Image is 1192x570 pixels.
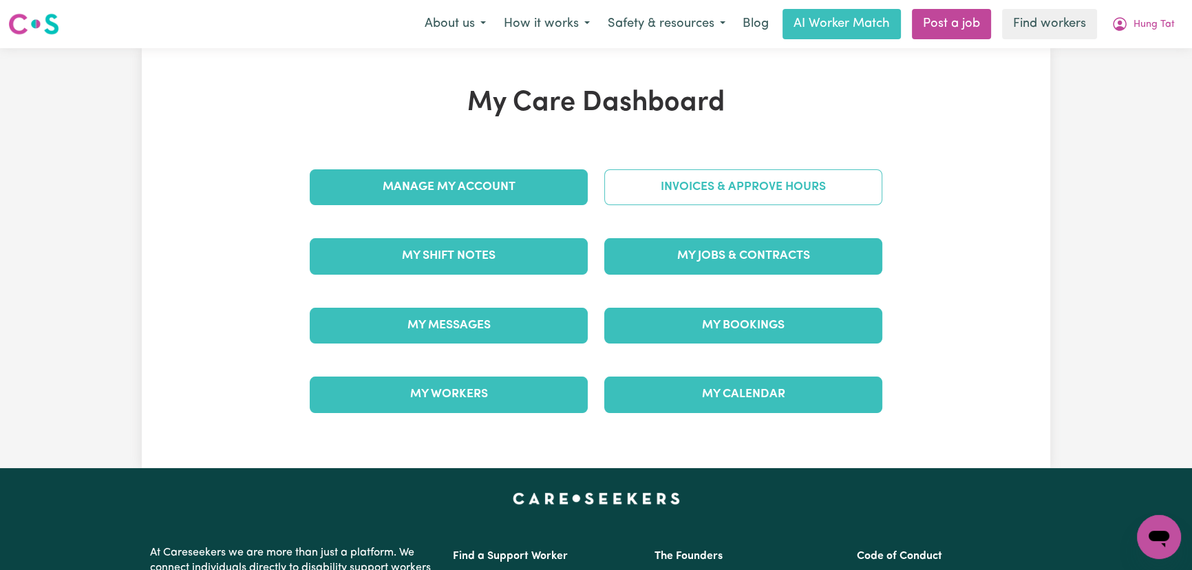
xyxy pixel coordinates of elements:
[857,551,942,562] a: Code of Conduct
[734,9,777,39] a: Blog
[8,8,59,40] a: Careseekers logo
[654,551,723,562] a: The Founders
[604,238,882,274] a: My Jobs & Contracts
[1137,515,1181,559] iframe: Button to launch messaging window
[8,12,59,36] img: Careseekers logo
[310,238,588,274] a: My Shift Notes
[604,377,882,412] a: My Calendar
[310,308,588,344] a: My Messages
[599,10,734,39] button: Safety & resources
[1103,10,1184,39] button: My Account
[604,308,882,344] a: My Bookings
[1002,9,1097,39] a: Find workers
[783,9,901,39] a: AI Worker Match
[416,10,495,39] button: About us
[604,169,882,205] a: Invoices & Approve Hours
[310,377,588,412] a: My Workers
[310,169,588,205] a: Manage My Account
[513,493,680,504] a: Careseekers home page
[453,551,568,562] a: Find a Support Worker
[912,9,991,39] a: Post a job
[495,10,599,39] button: How it works
[301,87,891,120] h1: My Care Dashboard
[1134,17,1175,32] span: Hung Tat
